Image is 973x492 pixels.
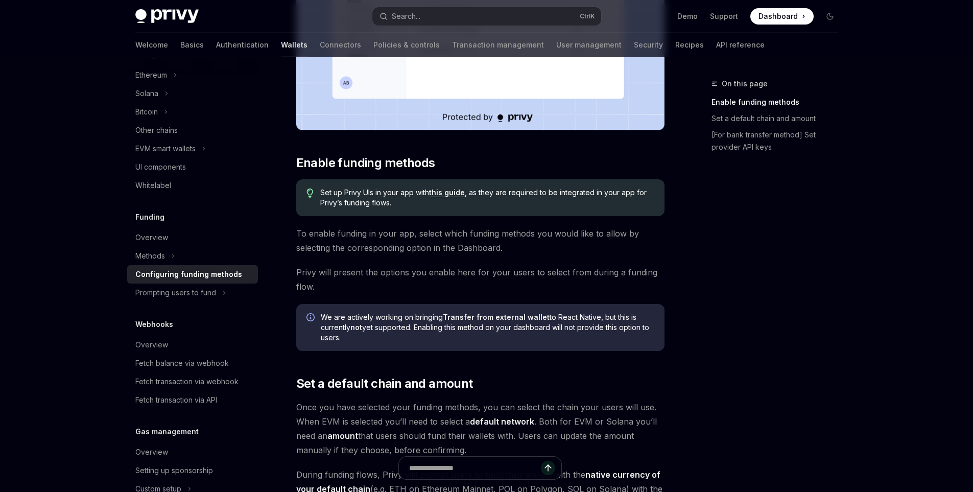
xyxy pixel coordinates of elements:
[822,8,838,25] button: Toggle dark mode
[429,188,465,197] a: this guide
[580,12,595,20] span: Ctrl K
[135,231,168,244] div: Overview
[750,8,814,25] a: Dashboard
[135,318,173,331] h5: Webhooks
[135,268,242,280] div: Configuring funding methods
[127,228,258,247] a: Overview
[127,372,258,391] a: Fetch transaction via webhook
[135,9,199,24] img: dark logo
[373,33,440,57] a: Policies & controls
[281,33,307,57] a: Wallets
[296,265,665,294] span: Privy will present the options you enable here for your users to select from during a funding flow.
[296,376,473,392] span: Set a default chain and amount
[321,312,654,343] span: We are actively working on bringing to React Native, but this is currently yet supported. Enablin...
[127,391,258,409] a: Fetch transaction via API
[675,33,704,57] a: Recipes
[634,33,663,57] a: Security
[135,87,158,100] div: Solana
[135,161,186,173] div: UI components
[716,33,765,57] a: API reference
[135,394,217,406] div: Fetch transaction via API
[135,124,178,136] div: Other chains
[541,461,555,475] button: Send message
[135,426,199,438] h5: Gas management
[135,69,167,81] div: Ethereum
[135,446,168,458] div: Overview
[296,226,665,255] span: To enable funding in your app, select which funding methods you would like to allow by selecting ...
[135,250,165,262] div: Methods
[135,179,171,192] div: Whitelabel
[135,211,164,223] h5: Funding
[296,400,665,457] span: Once you have selected your funding methods, you can select the chain your users will use. When E...
[180,33,204,57] a: Basics
[470,416,534,427] strong: default network
[392,10,420,22] div: Search...
[320,33,361,57] a: Connectors
[452,33,544,57] a: Transaction management
[127,176,258,195] a: Whitelabel
[127,336,258,354] a: Overview
[327,431,358,441] strong: amount
[216,33,269,57] a: Authentication
[127,121,258,139] a: Other chains
[135,106,158,118] div: Bitcoin
[320,188,654,208] span: Set up Privy UIs in your app with , as they are required to be integrated in your app for Privy’s...
[296,155,435,171] span: Enable funding methods
[677,11,698,21] a: Demo
[135,143,196,155] div: EVM smart wallets
[306,313,317,323] svg: Info
[711,127,846,155] a: [For bank transfer method] Set provider API keys
[350,323,362,332] strong: not
[306,189,314,198] svg: Tip
[127,461,258,480] a: Setting up sponsorship
[722,78,768,90] span: On this page
[443,313,550,321] strong: Transfer from external wallet
[372,7,601,26] button: Search...CtrlK
[135,357,229,369] div: Fetch balance via webhook
[135,464,213,477] div: Setting up sponsorship
[135,376,239,388] div: Fetch transaction via webhook
[710,11,738,21] a: Support
[758,11,798,21] span: Dashboard
[556,33,622,57] a: User management
[127,354,258,372] a: Fetch balance via webhook
[127,443,258,461] a: Overview
[135,339,168,351] div: Overview
[127,265,258,284] a: Configuring funding methods
[127,158,258,176] a: UI components
[135,287,216,299] div: Prompting users to fund
[135,33,168,57] a: Welcome
[711,94,846,110] a: Enable funding methods
[711,110,846,127] a: Set a default chain and amount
